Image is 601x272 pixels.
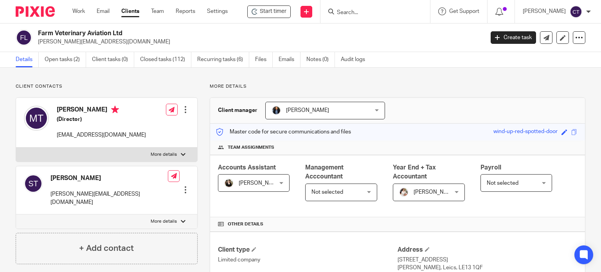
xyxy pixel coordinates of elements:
[480,164,501,171] span: Payroll
[228,144,274,151] span: Team assignments
[197,52,249,67] a: Recurring tasks (6)
[398,264,577,272] p: [PERSON_NAME], Leics, LE13 1QF
[523,7,566,15] p: [PERSON_NAME]
[79,242,134,254] h4: + Add contact
[151,151,177,158] p: More details
[24,174,43,193] img: svg%3E
[336,9,407,16] input: Search
[449,9,479,14] span: Get Support
[493,128,558,137] div: wind-up-red-spotted-door
[24,106,49,131] img: svg%3E
[393,164,436,180] span: Year End + Tax Accountant
[151,218,177,225] p: More details
[16,52,39,67] a: Details
[311,189,343,195] span: Not selected
[398,246,577,254] h4: Address
[121,7,139,15] a: Clients
[306,52,335,67] a: Notes (0)
[218,164,276,171] span: Accounts Assistant
[72,7,85,15] a: Work
[218,246,398,254] h4: Client type
[398,256,577,264] p: [STREET_ADDRESS]
[279,52,300,67] a: Emails
[38,38,479,46] p: [PERSON_NAME][EMAIL_ADDRESS][DOMAIN_NAME]
[286,108,329,113] span: [PERSON_NAME]
[207,7,228,15] a: Settings
[97,7,110,15] a: Email
[57,106,146,115] h4: [PERSON_NAME]
[151,7,164,15] a: Team
[140,52,191,67] a: Closed tasks (112)
[16,6,55,17] img: Pixie
[218,106,257,114] h3: Client manager
[260,7,286,16] span: Start timer
[45,52,86,67] a: Open tasks (2)
[399,187,408,197] img: Kayleigh%20Henson.jpeg
[92,52,134,67] a: Client tasks (0)
[57,115,146,123] h5: (Director)
[50,190,168,206] p: [PERSON_NAME][EMAIL_ADDRESS][DOMAIN_NAME]
[224,178,234,188] img: Helen%20Campbell.jpeg
[239,180,282,186] span: [PERSON_NAME]
[50,174,168,182] h4: [PERSON_NAME]
[111,106,119,113] i: Primary
[570,5,582,18] img: svg%3E
[57,131,146,139] p: [EMAIL_ADDRESS][DOMAIN_NAME]
[216,128,351,136] p: Master code for secure communications and files
[38,29,391,38] h2: Farm Veterinary Aviation Ltd
[16,83,198,90] p: Client contacts
[487,180,518,186] span: Not selected
[255,52,273,67] a: Files
[272,106,281,115] img: martin-hickman.jpg
[247,5,291,18] div: Farm Veterinary Aviation Ltd
[210,83,585,90] p: More details
[414,189,457,195] span: [PERSON_NAME]
[305,164,344,180] span: Management Acccountant
[218,256,398,264] p: Limited company
[228,221,263,227] span: Other details
[16,29,32,46] img: svg%3E
[491,31,536,44] a: Create task
[341,52,371,67] a: Audit logs
[176,7,195,15] a: Reports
